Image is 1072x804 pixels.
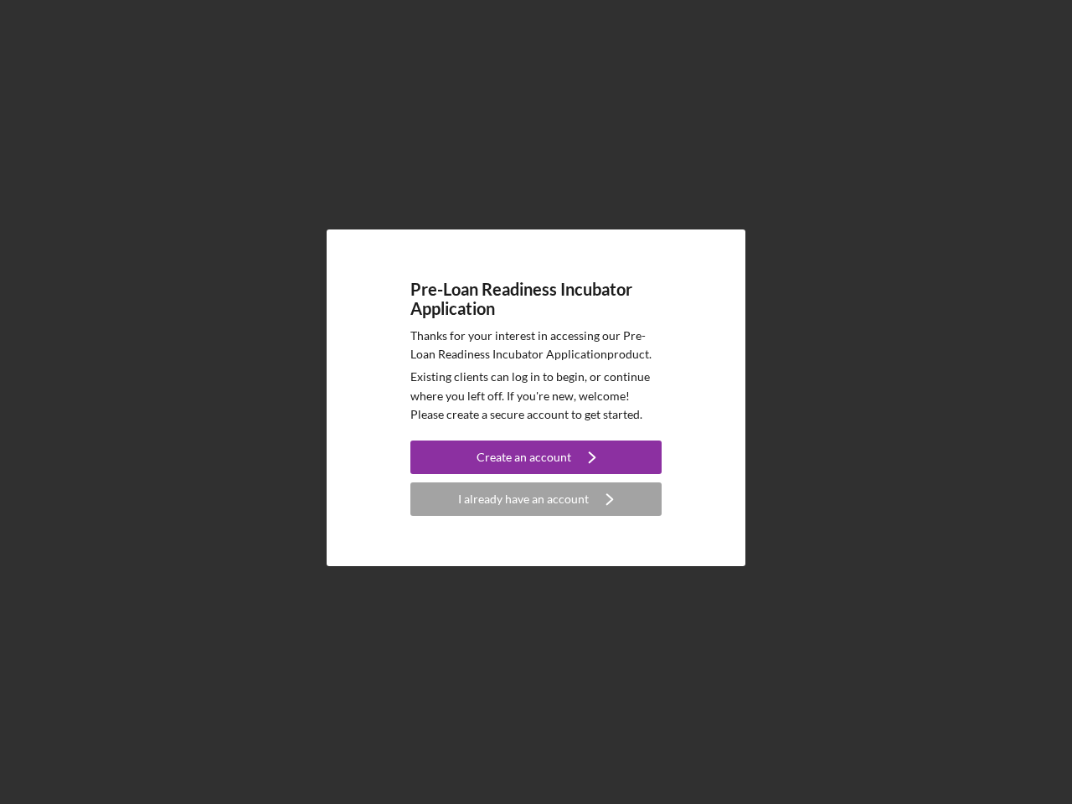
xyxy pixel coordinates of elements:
button: I already have an account [410,482,662,516]
div: Create an account [477,441,571,474]
h4: Pre-Loan Readiness Incubator Application [410,280,662,318]
a: Create an account [410,441,662,478]
p: Existing clients can log in to begin, or continue where you left off. If you're new, welcome! Ple... [410,368,662,424]
div: I already have an account [458,482,589,516]
p: Thanks for your interest in accessing our Pre-Loan Readiness Incubator Application product. [410,327,662,364]
button: Create an account [410,441,662,474]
